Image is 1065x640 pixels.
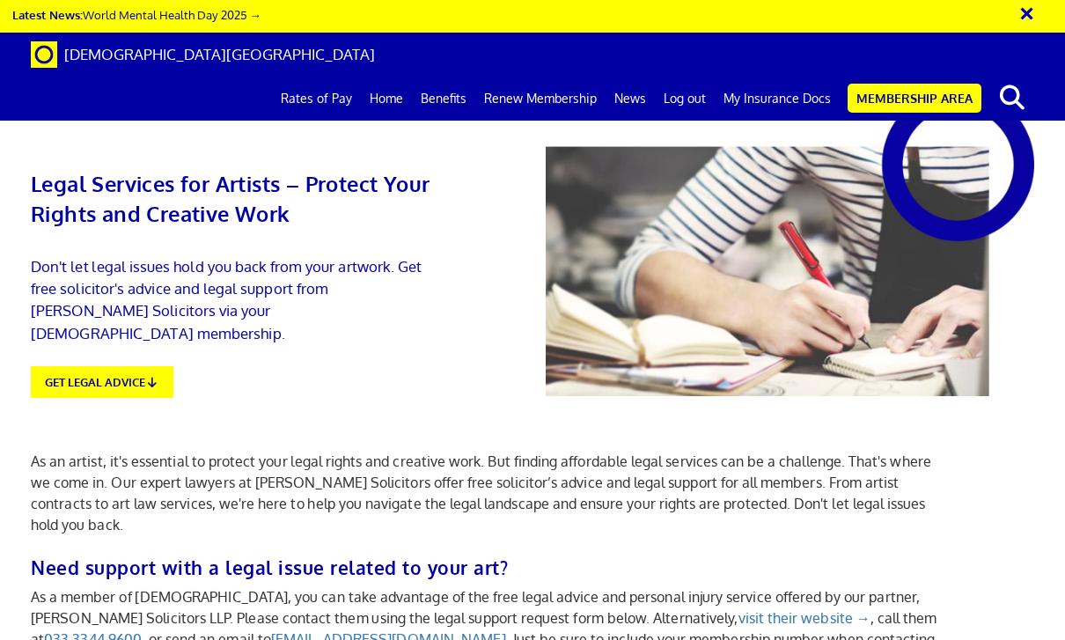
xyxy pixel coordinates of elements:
a: Log out [655,77,715,121]
a: News [606,77,655,121]
a: My Insurance Docs [715,77,840,121]
a: Renew Membership [475,77,606,121]
p: As an artist, it's essential to protect your legal rights and creative work. But finding affordab... [31,451,951,535]
a: Latest News:World Mental Health Day 2025 → [12,7,261,22]
strong: Latest News: [12,7,83,22]
a: Membership Area [848,84,981,113]
h1: Legal Services for Artists – Protect Your Rights and Creative Work [31,141,434,229]
a: Rates of Pay [272,77,361,121]
a: Benefits [412,77,475,121]
a: visit their website → [738,609,870,627]
span: [DEMOGRAPHIC_DATA][GEOGRAPHIC_DATA] [64,45,375,63]
a: GET LEGAL ADVICE [31,366,173,399]
b: Need support with a legal issue related to your art? [31,555,508,579]
a: Home [361,77,412,121]
a: Brand [DEMOGRAPHIC_DATA][GEOGRAPHIC_DATA] [18,33,388,77]
button: search [985,79,1039,116]
p: Don't let legal issues hold you back from your artwork. Get free solicitor's advice and legal sup... [31,255,434,344]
